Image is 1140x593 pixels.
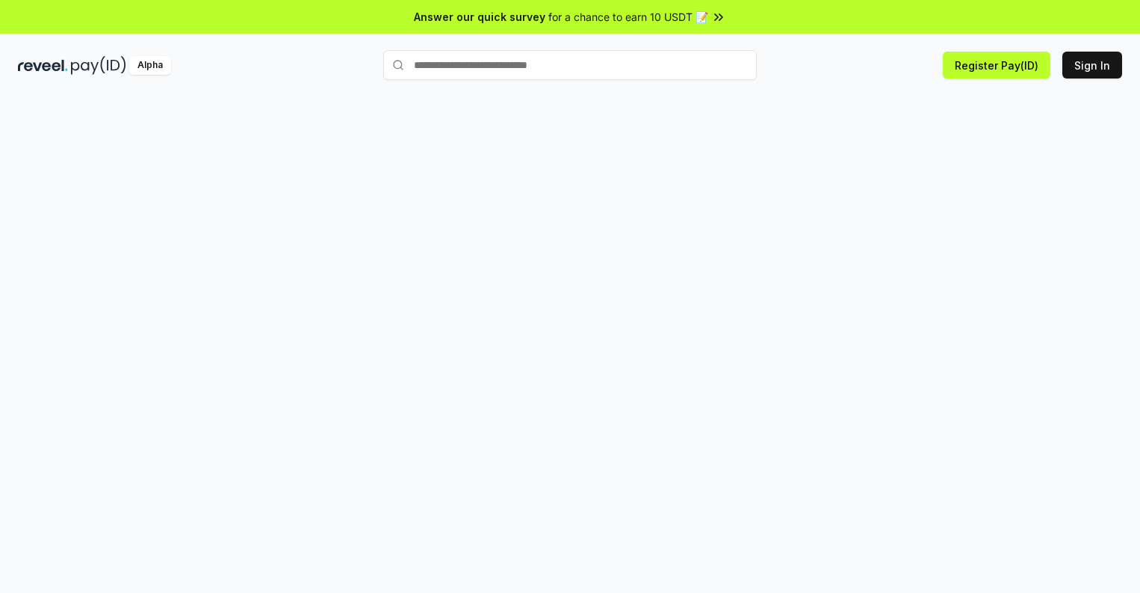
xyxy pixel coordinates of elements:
[129,56,171,75] div: Alpha
[71,56,126,75] img: pay_id
[1062,52,1122,79] button: Sign In
[943,52,1050,79] button: Register Pay(ID)
[18,56,68,75] img: reveel_dark
[414,9,545,25] span: Answer our quick survey
[548,9,708,25] span: for a chance to earn 10 USDT 📝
